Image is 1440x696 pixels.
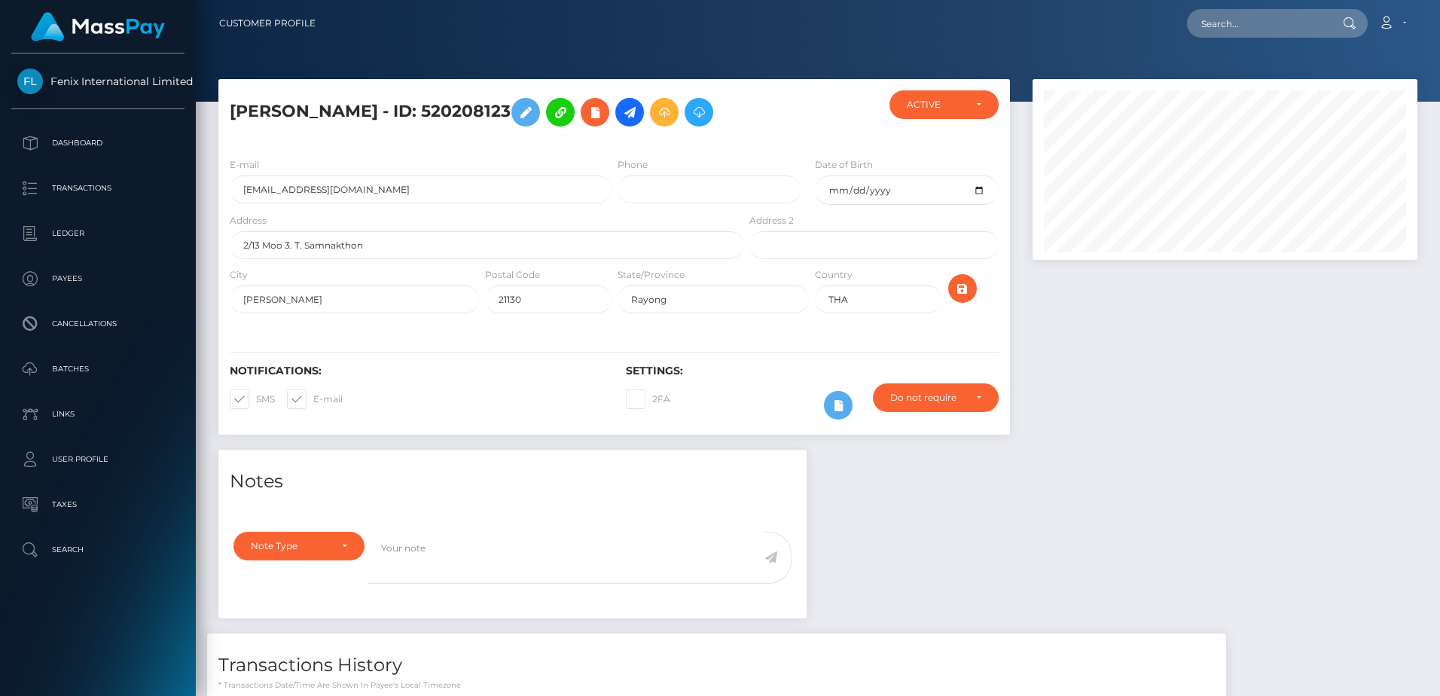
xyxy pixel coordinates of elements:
h5: [PERSON_NAME] - ID: 520208123 [230,90,735,134]
label: City [230,268,248,282]
a: Search [11,531,185,569]
p: Search [17,539,178,561]
a: Batches [11,350,185,388]
p: * Transactions date/time are shown in payee's local timezone [218,679,1215,691]
label: Country [815,268,853,282]
button: Do not require [873,383,999,412]
label: 2FA [626,389,670,409]
label: Postal Code [485,268,540,282]
a: User Profile [11,441,185,478]
label: Address 2 [749,214,794,227]
h4: Transactions History [218,652,1215,679]
span: Fenix International Limited [11,75,185,88]
div: Note Type [251,540,330,552]
h6: Settings: [626,365,999,377]
label: SMS [230,389,275,409]
input: Search... [1187,9,1329,38]
img: MassPay Logo [31,12,165,41]
div: ACTIVE [907,99,964,111]
h6: Notifications: [230,365,603,377]
label: E-mail [230,158,259,172]
h4: Notes [230,469,795,495]
p: Transactions [17,177,178,200]
div: Do not require [890,392,964,404]
a: Ledger [11,215,185,252]
a: Taxes [11,486,185,524]
a: Payees [11,260,185,298]
a: Customer Profile [219,8,316,39]
a: Links [11,395,185,433]
button: ACTIVE [889,90,999,119]
label: E-mail [287,389,343,409]
p: Batches [17,358,178,380]
label: State/Province [618,268,685,282]
a: Cancellations [11,305,185,343]
p: Ledger [17,222,178,245]
button: Note Type [233,532,365,560]
label: Address [230,214,267,227]
a: Transactions [11,169,185,207]
p: Links [17,403,178,426]
a: Initiate Payout [615,98,644,127]
p: Payees [17,267,178,290]
p: Cancellations [17,313,178,335]
img: Fenix International Limited [17,69,43,94]
p: User Profile [17,448,178,471]
label: Date of Birth [815,158,873,172]
a: Dashboard [11,124,185,162]
p: Dashboard [17,132,178,154]
p: Taxes [17,493,178,516]
label: Phone [618,158,648,172]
